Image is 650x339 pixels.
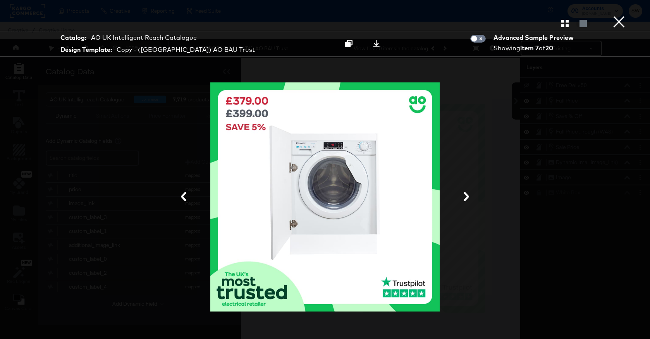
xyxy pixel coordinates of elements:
strong: Design Template: [60,45,112,54]
div: Advanced Sample Preview [494,33,576,42]
div: Showing of [494,44,576,53]
strong: item 7 [520,44,539,52]
div: AO UK Intelligent Reach Catalogue [91,33,197,42]
div: Copy - ([GEOGRAPHIC_DATA]) AO BAU Trust [117,45,255,54]
strong: Catalog: [60,33,86,42]
strong: 20 [545,44,553,52]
